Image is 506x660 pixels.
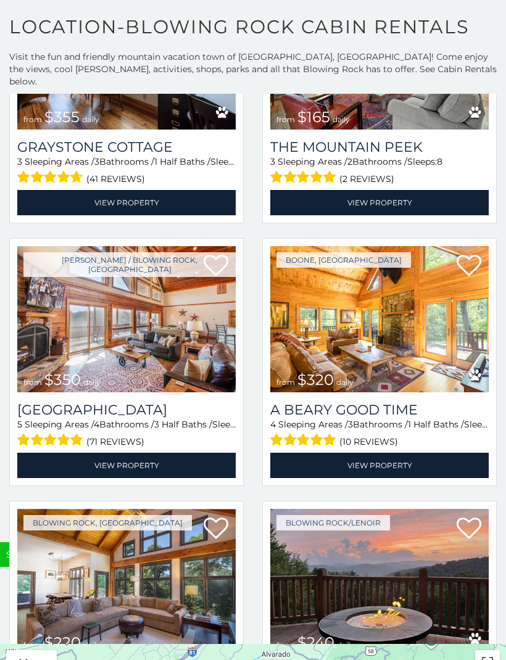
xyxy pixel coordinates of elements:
a: [GEOGRAPHIC_DATA] [17,402,236,418]
span: (2 reviews) [339,171,394,187]
span: daily [83,377,101,387]
span: 3 Half Baths / [154,419,212,430]
span: daily [82,115,99,124]
h3: Blackberry Ridge [17,402,236,418]
span: from [23,640,42,650]
div: Sleeping Areas / Bathrooms / Sleeps: [270,155,489,187]
span: 3 [94,156,99,167]
span: daily [336,377,354,387]
a: View Property [17,453,236,478]
span: 1 Half Baths / [408,419,464,430]
a: The Mountain Peek [270,139,489,155]
a: Add to favorites [457,516,481,542]
a: Graystone Cottage [17,139,236,155]
span: from [23,377,42,387]
span: from [276,377,295,387]
img: Evergreen Cottage [17,509,236,655]
a: A Beary Good Time [270,402,489,418]
a: Boone, [GEOGRAPHIC_DATA] [276,252,411,268]
span: daily [83,640,101,650]
span: daily [337,640,354,650]
span: daily [333,115,350,124]
span: $320 [297,371,334,389]
a: Blowing Rock, [GEOGRAPHIC_DATA] [23,515,192,530]
a: View Property [17,190,236,215]
a: A Beary Good Time from $320 daily [270,246,489,392]
span: 3 [17,156,22,167]
span: (71 reviews) [86,434,144,450]
span: $220 [44,633,81,651]
div: Sleeping Areas / Bathrooms / Sleeps: [17,155,236,187]
a: Evergreen Cottage from $220 daily [17,509,236,655]
a: Add to favorites [204,516,228,542]
span: $350 [44,371,81,389]
a: View Property [270,453,489,478]
span: 5 [17,419,22,430]
a: Blackberry Ridge from $350 daily [17,246,236,392]
a: View Property [270,190,489,215]
span: 1 Half Baths / [154,156,210,167]
span: $165 [297,108,330,126]
span: (41 reviews) [86,171,145,187]
div: Sleeping Areas / Bathrooms / Sleeps: [270,418,489,450]
img: Winterfell Lodge [270,509,489,655]
span: 3 [348,419,353,430]
a: [PERSON_NAME] / Blowing Rock, [GEOGRAPHIC_DATA] [23,252,236,277]
img: Blackberry Ridge [17,246,236,392]
span: (10 reviews) [339,434,398,450]
a: Winterfell Lodge from $240 daily [270,509,489,655]
span: 2 [347,156,352,167]
span: 4 [94,419,99,430]
a: Add to favorites [457,254,481,279]
img: A Beary Good Time [270,246,489,392]
span: 3 [270,156,275,167]
span: $240 [297,633,334,651]
span: from [276,640,295,650]
a: Blowing Rock/Lenoir [276,515,390,530]
span: $355 [44,108,80,126]
span: 4 [270,419,276,430]
span: from [276,115,295,124]
div: Sleeping Areas / Bathrooms / Sleeps: [17,418,236,450]
span: 8 [437,156,442,167]
span: from [23,115,42,124]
